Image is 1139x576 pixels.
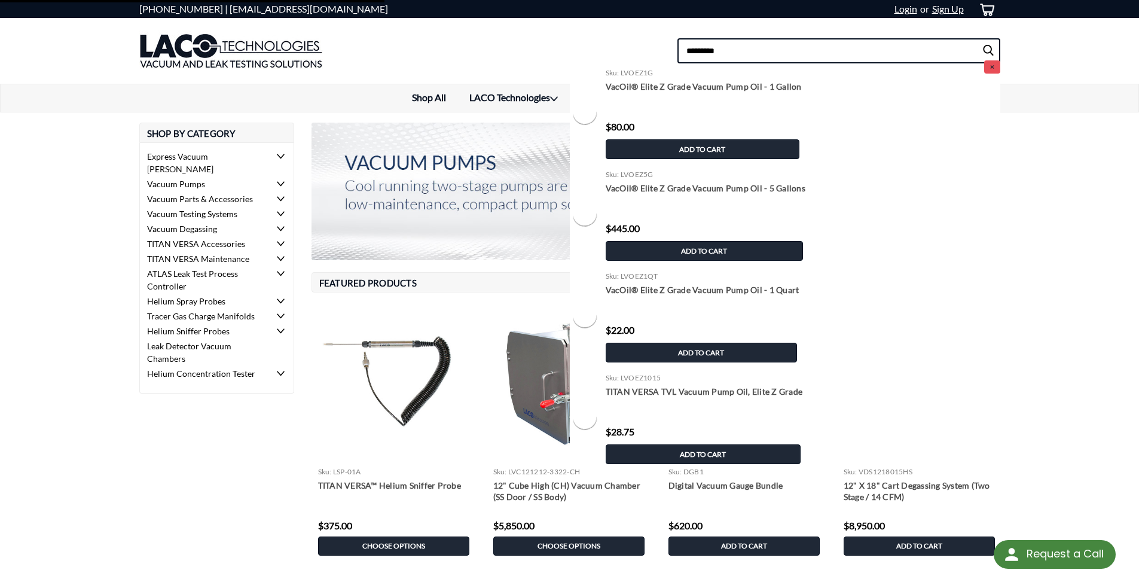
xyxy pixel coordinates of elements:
[140,191,271,206] a: Vacuum Parts & Accessories
[606,182,805,194] a: VacOil® Elite Z Grade Vacuum Pump Oil - 5 Gallons
[606,241,804,261] a: Add to Cart
[140,221,271,236] a: Vacuum Degassing
[493,480,645,504] a: 12" Cube High (CH) Vacuum Chamber (SS Door / SS Body)
[333,467,361,476] span: LSP-01A
[621,170,654,179] span: LVOEZ5G
[538,542,600,550] span: Choose Options
[318,537,469,556] a: Choose Options
[844,480,995,504] a: 12" X 18" Cart Degassing System (Two Stage / 14 CFM)
[917,3,929,14] span: or
[140,236,271,251] a: TITAN VERSA Accessories
[606,139,800,159] a: Add to Cart
[606,121,634,132] span: $80.00
[606,170,619,179] span: sku:
[570,301,600,331] img: VacOil® Elite Z Grade Vacuum Pump Oil - 1 Quart
[680,445,726,464] span: Add to Cart
[139,21,323,81] img: LACO Technologies
[970,1,1000,18] a: cart-preview-dropdown
[606,426,634,437] span: $28.75
[681,242,727,260] span: Add to Cart
[621,272,658,281] span: LVOEZ1QT
[140,309,271,324] a: Tracer Gas Charge Manifolds
[606,170,654,179] a: sku: LVOEZ5G
[896,542,942,550] span: Add to Cart
[668,480,820,504] a: Digital Vacuum Gauge Bundle
[140,176,271,191] a: Vacuum Pumps
[312,123,1000,260] a: hero image slide
[606,373,619,382] span: sku:
[606,444,801,464] a: Add to Cart
[139,123,294,143] h2: Shop By Category
[312,336,475,427] img: TITAN VERSA™ Helium Sniffer Probe
[668,520,703,531] span: $620.00
[606,373,661,382] a: sku: LVOEZ1015
[606,272,658,281] a: sku: LVOEZ1QT
[318,520,352,531] span: $375.00
[318,480,469,504] a: TITAN VERSA™ Helium Sniffer Probe
[606,386,803,397] a: TITAN VERSA TVL Vacuum Pump Oil, Elite Z Grade
[1027,540,1104,568] div: Request a Call
[140,294,271,309] a: Helium Spray Probes
[140,339,271,366] a: Leak Detector Vacuum Chambers
[606,68,619,77] span: sku:
[312,272,1000,292] h2: Featured Products
[493,467,507,476] span: sku:
[606,284,799,295] a: VacOil® Elite Z Grade Vacuum Pump Oil - 1 Quart
[458,84,570,112] a: LACO Technologies
[318,467,332,476] span: sku:
[140,251,271,266] a: TITAN VERSA Maintenance
[570,403,600,432] img: EZ Grade Full Synthetic Premium Vacuum Pump Oil
[668,467,682,476] span: sku:
[493,520,535,531] span: $5,850.00
[140,149,271,176] a: Express Vacuum [PERSON_NAME]
[570,199,600,229] img: VacOil® Elite Z Grade Vacuum Pump Oil - 5 Gallons
[570,97,600,127] img: VacOil® Elite Z Grade Vacuum Pump Oil - 1 Gallon
[844,467,857,476] span: sku:
[362,542,425,550] span: Choose Options
[668,537,820,556] a: Add to Cart
[683,467,704,476] span: DGB1
[721,542,767,550] span: Add to Cart
[844,537,995,556] a: Add to Cart
[668,467,704,476] a: sku: DGB1
[990,63,994,71] span: ×
[318,467,361,476] a: sku: LSP-01A
[621,373,661,382] span: LVOEZ1015
[606,324,634,336] span: $22.00
[140,324,271,339] a: Helium Sniffer Probes
[493,467,581,476] a: sku: LVC121212-3322-CH
[844,520,885,531] span: $8,950.00
[401,84,458,111] a: Shop All
[606,68,654,77] a: sku: LVOEZ1G
[140,366,271,381] a: Helium Concentration Tester
[606,343,797,362] a: Add to Cart
[621,68,654,77] span: LVOEZ1G
[140,206,271,221] a: Vacuum Testing Systems
[994,540,1116,569] div: Request a Call
[606,272,619,281] span: sku:
[493,537,645,556] a: Choose Options
[606,223,640,234] span: $445.00
[606,81,802,92] a: VacOil® Elite Z Grade Vacuum Pump Oil - 1 Gallon
[859,467,912,476] span: VDS1218015HS
[1002,545,1021,564] img: round button
[844,467,912,476] a: sku: VDS1218015HS
[140,266,271,294] a: ATLAS Leak Test Process Controller
[984,60,1000,74] a: Close
[678,343,724,362] span: Add to Cart
[679,140,725,159] span: Add to Cart
[508,467,580,476] span: LVC121212-3322-CH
